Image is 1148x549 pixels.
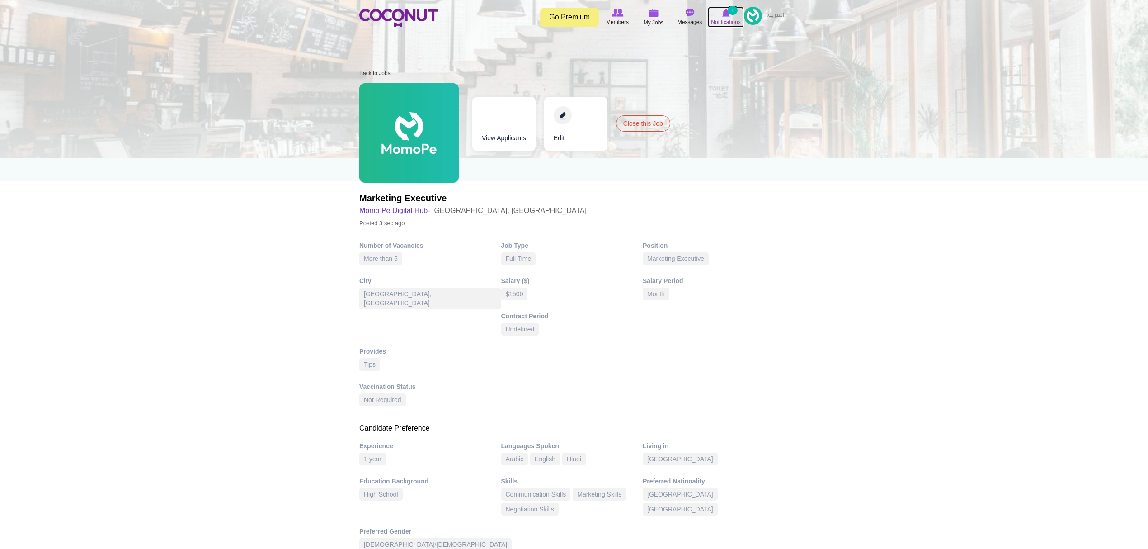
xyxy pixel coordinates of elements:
a: Browse Members Members [599,7,635,28]
div: Living in [643,441,785,450]
span: Members [606,18,629,27]
a: View Applicants [472,97,536,151]
div: Vaccination Status [359,382,501,391]
div: $1500 [501,288,528,300]
a: My Jobs My Jobs [635,7,672,28]
div: Marketing Skills [573,488,626,501]
a: Messages Messages [672,7,708,28]
span: Messages [678,18,702,27]
div: Provides [359,347,789,356]
div: Marketing Executive [643,252,709,265]
span: My Jobs [644,18,664,27]
span: Candidate Preference [359,424,430,432]
div: Skills [501,477,643,486]
div: City [359,276,501,285]
div: Position [643,241,785,250]
a: Notifications Notifications 1 [708,7,744,28]
a: Edit [544,97,607,151]
div: Hindi [562,453,586,465]
div: Experience [359,441,501,450]
div: Not Required [359,393,406,406]
div: [GEOGRAPHIC_DATA] [643,453,718,465]
img: Home [359,9,438,27]
div: Number of Vacancies [359,241,501,250]
div: Languages Spoken [501,441,643,450]
div: English [530,453,560,465]
div: Preferred Nationality [643,477,785,486]
a: Go Premium [540,8,599,27]
a: momo pe digital hub [359,207,428,214]
div: [GEOGRAPHIC_DATA] [643,503,718,516]
div: Communication Skills [501,488,571,501]
div: Job Type [501,241,643,250]
div: Full Time [501,252,536,265]
h3: - [GEOGRAPHIC_DATA], [GEOGRAPHIC_DATA] [359,204,587,217]
div: Arabic [501,453,528,465]
a: Close this Job [616,115,670,132]
a: العربية [762,7,789,25]
div: Undefined [501,323,539,336]
img: Browse Members [612,9,623,17]
img: My Jobs [649,9,659,17]
img: Notifications [722,9,730,17]
span: Notifications [711,18,740,27]
a: Back to Jobs [359,70,391,76]
div: Salary Period [643,276,785,285]
div: Negotiation Skills [501,503,559,516]
div: Tips [359,358,380,371]
div: Preferred Gender [359,527,501,536]
div: High School [359,488,403,501]
p: Posted 3 sec ago [359,217,587,230]
h2: Marketing Executive [359,192,587,204]
div: Education Background [359,477,501,486]
div: More than 5 [359,252,402,265]
div: 1 year [359,453,386,465]
img: Messages [685,9,694,17]
div: [GEOGRAPHIC_DATA], [GEOGRAPHIC_DATA] [359,288,501,309]
div: Salary ($) [501,276,643,285]
div: [GEOGRAPHIC_DATA] [643,488,718,501]
div: Month [643,288,669,300]
div: Contract Period [501,312,643,321]
small: 1 [728,6,738,15]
